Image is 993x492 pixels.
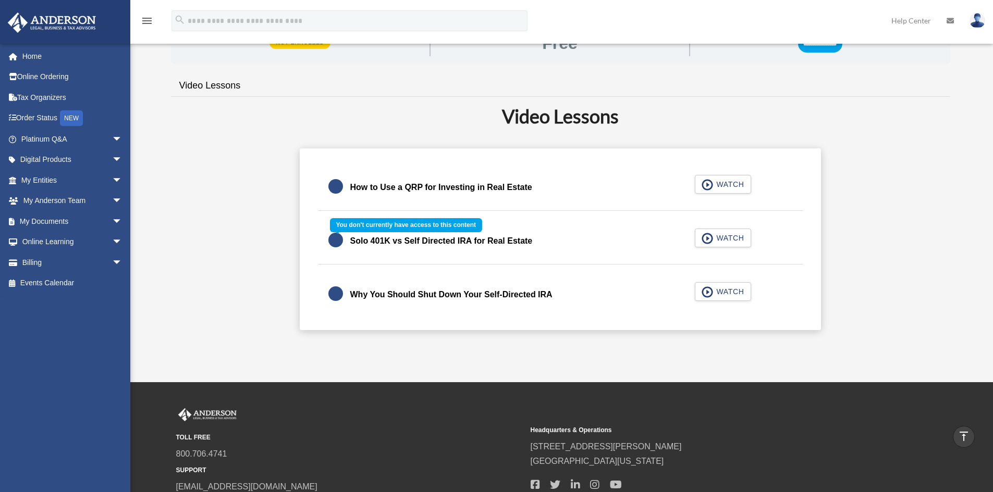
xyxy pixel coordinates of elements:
[542,35,578,52] span: Free
[112,191,133,212] span: arrow_drop_down
[7,211,138,232] a: My Documentsarrow_drop_down
[7,170,138,191] a: My Entitiesarrow_drop_down
[176,449,227,458] a: 800.706.4741
[7,108,138,129] a: Order StatusNEW
[7,67,138,87] a: Online Ordering
[176,465,523,476] small: SUPPORT
[141,15,153,27] i: menu
[112,252,133,273] span: arrow_drop_down
[112,232,133,253] span: arrow_drop_down
[112,211,133,232] span: arrow_drop_down
[531,425,878,436] small: Headquarters & Operations
[112,149,133,171] span: arrow_drop_down
[7,232,138,253] a: Online Learningarrow_drop_down
[112,170,133,191] span: arrow_drop_down
[60,110,83,126] div: NEW
[5,12,99,33] img: Anderson Advisors Platinum Portal
[531,442,682,451] a: [STREET_ADDRESS][PERSON_NAME]
[141,18,153,27] a: menu
[176,432,523,443] small: TOLL FREE
[174,14,186,26] i: search
[7,46,138,67] a: Home
[171,71,249,100] a: Video Lessons
[177,103,944,129] h2: Video Lessons
[7,149,138,170] a: Digital Productsarrow_drop_down
[7,252,138,273] a: Billingarrow_drop_down
[7,87,138,108] a: Tax Organizers
[176,408,239,422] img: Anderson Advisors Platinum Portal
[970,13,985,28] img: User Pic
[7,129,138,149] a: Platinum Q&Aarrow_drop_down
[7,191,138,211] a: My Anderson Teamarrow_drop_down
[112,129,133,150] span: arrow_drop_down
[953,426,975,448] a: vertical_align_top
[531,457,664,465] a: [GEOGRAPHIC_DATA][US_STATE]
[958,430,970,443] i: vertical_align_top
[7,273,138,294] a: Events Calendar
[176,482,317,491] a: [EMAIL_ADDRESS][DOMAIN_NAME]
